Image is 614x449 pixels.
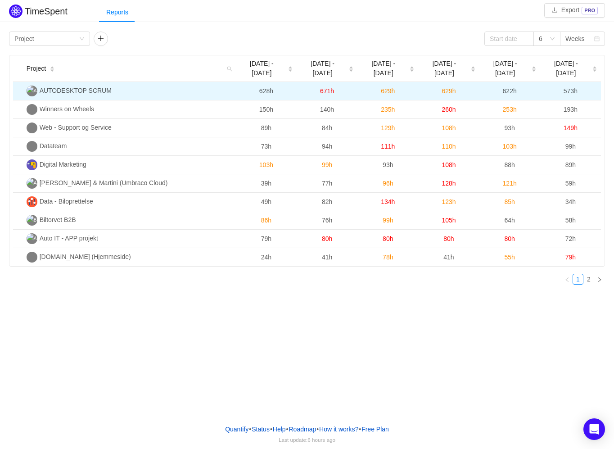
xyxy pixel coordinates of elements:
span: 671h [320,87,334,95]
i: icon: caret-down [50,68,55,71]
span: 121h [503,180,517,187]
span: 629h [381,87,395,95]
span: Last update: [279,437,335,443]
img: D [27,141,37,152]
span: 629h [442,87,456,95]
span: 77h [322,180,332,187]
span: [DATE] - [DATE] [361,59,406,78]
i: icon: caret-down [592,68,597,71]
span: 6 hours ago [307,437,335,443]
span: Data - Biloprettelse [40,198,93,205]
img: D- [27,196,37,207]
i: icon: right [597,277,602,282]
a: Help [272,422,286,436]
i: icon: caret-down [410,68,415,71]
i: icon: caret-up [410,65,415,68]
span: 235h [381,106,395,113]
div: Sort [50,65,55,71]
span: 64h [504,217,515,224]
span: Project [27,64,46,73]
li: 1 [573,274,583,285]
span: 76h [322,217,332,224]
span: 108h [442,161,456,168]
span: 80h [322,235,332,242]
img: W- [27,122,37,133]
i: icon: caret-up [288,65,293,68]
span: 41h [322,254,332,261]
a: Roadmap [289,422,317,436]
span: • [286,426,289,433]
img: AS [27,86,37,96]
span: 123h [442,198,456,205]
button: icon: downloadExportPRO [544,3,605,18]
i: icon: calendar [594,36,600,42]
span: 260h [442,106,456,113]
img: DM [27,159,37,170]
span: • [359,426,361,433]
div: Weeks [565,32,585,45]
span: AUTODESKTOP SCRUM [40,87,112,94]
li: Next Page [594,274,605,285]
span: 149h [564,124,578,132]
span: • [249,426,251,433]
span: 85h [504,198,515,205]
span: 253h [503,106,517,113]
span: 55h [504,254,515,261]
span: 93h [383,161,393,168]
span: 78h [383,254,393,261]
a: Status [251,422,270,436]
span: Auto IT - APP projekt [40,235,98,242]
i: icon: caret-down [470,68,475,71]
span: [DATE] - [DATE] [422,59,466,78]
span: 58h [565,217,576,224]
div: Sort [288,65,293,71]
span: 105h [442,217,456,224]
i: icon: caret-up [592,65,597,68]
i: icon: caret-up [349,65,354,68]
span: 94h [322,143,332,150]
span: 34h [565,198,576,205]
span: 150h [259,106,273,113]
span: 41h [443,254,454,261]
span: 99h [322,161,332,168]
span: 79h [565,254,576,261]
a: 1 [573,274,583,284]
span: 84h [322,124,332,132]
i: icon: caret-down [349,68,354,71]
span: 108h [442,124,456,132]
span: 628h [259,87,273,95]
span: [DATE] - [DATE] [239,59,284,78]
span: 39h [261,180,271,187]
a: Quantify [225,422,249,436]
div: 6 [539,32,542,45]
span: [DATE] - [DATE] [544,59,588,78]
span: 103h [259,161,273,168]
i: icon: search [223,55,236,82]
span: 89h [261,124,271,132]
i: icon: down [79,36,85,42]
span: 99h [383,217,393,224]
span: • [270,426,272,433]
img: AI [27,233,37,244]
div: Reports [99,2,135,23]
i: icon: caret-up [50,65,55,68]
span: 79h [261,235,271,242]
i: icon: caret-up [531,65,536,68]
span: 49h [261,198,271,205]
span: 80h [383,235,393,242]
div: Sort [348,65,354,71]
i: icon: caret-down [288,68,293,71]
span: 129h [381,124,395,132]
span: 80h [504,235,515,242]
img: B( [27,252,37,263]
button: How it works? [319,422,359,436]
input: Start date [484,32,534,46]
span: 193h [564,106,578,113]
a: 2 [584,274,594,284]
span: Digital Marketing [40,161,86,168]
span: 82h [322,198,332,205]
span: [DOMAIN_NAME] (Hjemmeside) [40,253,131,260]
div: Sort [470,65,476,71]
img: BB [27,215,37,226]
span: Winners on Wheels [40,105,94,113]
